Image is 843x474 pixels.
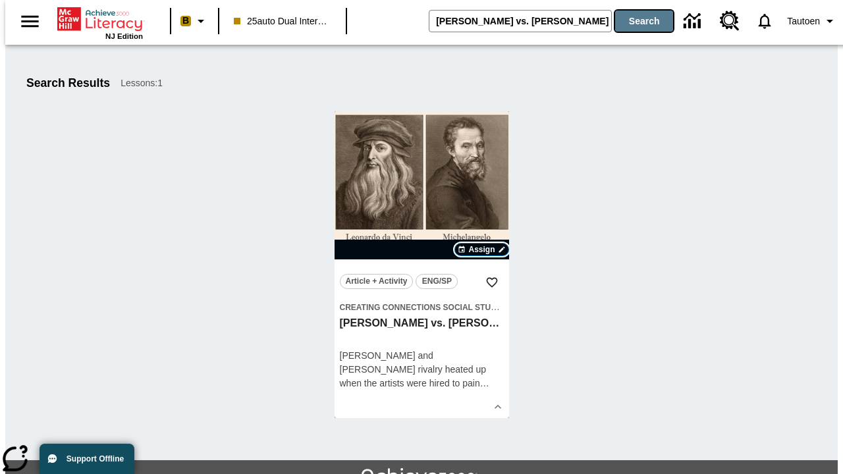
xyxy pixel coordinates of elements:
[234,14,331,28] span: 25auto Dual International
[782,9,843,33] button: Profile/Settings
[340,317,504,330] h3: Michelangelo vs. Leonardo
[480,378,489,388] span: …
[454,243,508,256] button: Assign Choose Dates
[340,303,510,312] span: Creating Connections Social Studies
[175,9,214,33] button: Boost Class color is peach. Change class color
[475,378,480,388] span: n
[787,14,820,28] span: Tautoen
[712,3,748,39] a: Resource Center, Will open in new tab
[121,76,163,90] span: Lessons : 1
[57,6,143,32] a: Home
[340,300,504,314] span: Topic: Creating Connections Social Studies/World History II
[340,274,414,289] button: Article + Activity
[488,397,508,417] button: Show Details
[182,13,189,29] span: B
[340,349,504,390] div: [PERSON_NAME] and [PERSON_NAME] rivalry heated up when the artists were hired to pai
[67,454,124,463] span: Support Offline
[416,274,458,289] button: ENG/SP
[422,275,452,288] span: ENG/SP
[346,275,408,288] span: Article + Activity
[615,11,673,32] button: Search
[40,444,134,474] button: Support Offline
[748,4,782,38] a: Notifications
[105,32,143,40] span: NJ Edition
[429,11,611,32] input: search field
[468,244,495,255] span: Assign
[57,5,143,40] div: Home
[11,2,49,41] button: Open side menu
[480,271,504,294] button: Add to Favorites
[26,76,110,90] h1: Search Results
[335,111,509,418] div: lesson details
[676,3,712,39] a: Data Center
